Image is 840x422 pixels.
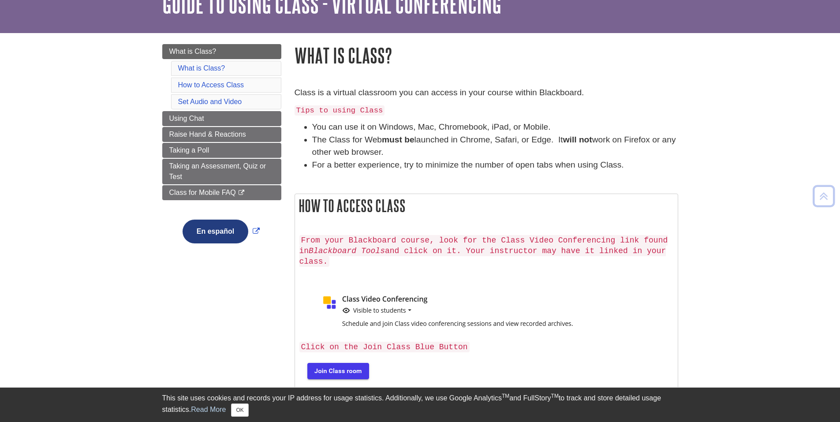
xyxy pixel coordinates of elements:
a: Raise Hand & Reactions [162,127,281,142]
li: For a better experience, try to minimize the number of open tabs when using Class. [312,159,678,172]
i: This link opens in a new window [238,190,245,196]
a: Link opens in new window [180,228,262,235]
em: Blackboard Tools [309,246,385,255]
a: Taking a Poll [162,143,281,158]
div: Guide Page Menu [162,44,281,258]
a: Using Chat [162,111,281,126]
a: What is Class? [178,64,225,72]
span: Taking an Assessment, Quiz or Test [169,162,266,180]
a: Set Audio and Video [178,98,242,105]
a: How to Access Class [178,81,244,89]
a: Taking an Assessment, Quiz or Test [162,159,281,184]
img: blue button [299,356,375,385]
li: The Class for Web launched in Chrome, Safari, or Edge. It work on Firefox or any other web browser. [312,134,678,159]
span: Raise Hand & Reactions [169,131,246,138]
strong: will not [563,135,592,144]
code: Tips to using Class [295,105,385,116]
a: Class for Mobile FAQ [162,185,281,200]
sup: TM [551,393,559,399]
code: From your Blackboard course, look for the Class Video Conferencing link found in and click on it.... [299,235,668,267]
strong: must be [382,135,414,144]
p: Class is a virtual classroom you can access in your course within Blackboard. [295,86,678,99]
a: What is Class? [162,44,281,59]
span: Using Chat [169,115,204,122]
button: Close [231,403,248,417]
h1: What is Class? [295,44,678,67]
a: Read More [191,406,226,413]
a: Back to Top [810,190,838,202]
code: Click on the Join Class Blue Button [299,342,470,352]
li: You can use it on Windows, Mac, Chromebook, iPad, or Mobile. [312,121,678,134]
span: What is Class? [169,48,217,55]
div: This site uses cookies and records your IP address for usage statistics. Additionally, we use Goo... [162,393,678,417]
sup: TM [502,393,509,399]
span: Class for Mobile FAQ [169,189,236,196]
button: En español [183,220,248,243]
h2: How to Access Class [295,194,678,217]
img: class [299,288,628,337]
span: Taking a Poll [169,146,209,154]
